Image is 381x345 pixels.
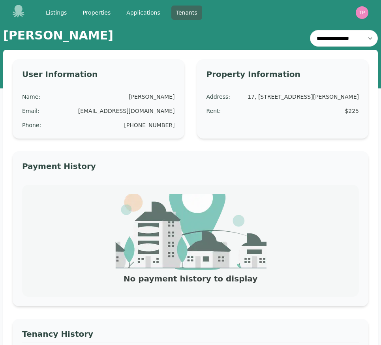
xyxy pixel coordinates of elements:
div: [PHONE_NUMBER] [124,121,175,129]
div: $225 [345,107,359,115]
div: Rent : [206,107,221,115]
a: Listings [41,6,71,20]
h3: User Information [22,69,175,83]
h1: [PERSON_NAME] [3,28,113,47]
div: [PERSON_NAME] [129,93,175,101]
div: Phone : [22,121,41,129]
div: Address : [206,93,230,101]
div: Email : [22,107,39,115]
h3: Property Information [206,69,359,83]
img: empty_state_image [115,194,267,270]
a: Applications [122,6,165,20]
a: Tenants [171,6,202,20]
div: 17, [STREET_ADDRESS][PERSON_NAME] [248,93,359,101]
h3: No payment history to display [124,273,257,284]
div: [EMAIL_ADDRESS][DOMAIN_NAME] [78,107,175,115]
div: Name : [22,93,40,101]
h3: Payment History [22,161,359,175]
a: Properties [78,6,115,20]
h3: Tenancy History [22,328,359,343]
